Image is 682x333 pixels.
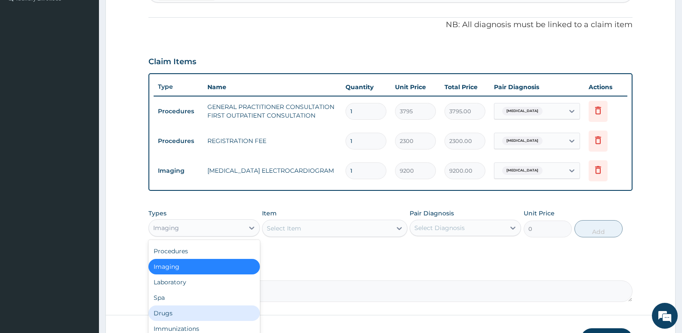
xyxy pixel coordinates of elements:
[414,224,465,232] div: Select Diagnosis
[267,224,301,233] div: Select Item
[141,4,162,25] div: Minimize live chat window
[153,224,179,232] div: Imaging
[148,259,260,274] div: Imaging
[154,133,203,149] td: Procedures
[45,48,145,59] div: Chat with us now
[154,103,203,119] td: Procedures
[148,305,260,321] div: Drugs
[203,78,341,96] th: Name
[203,132,341,149] td: REGISTRATION FEE
[154,79,203,95] th: Type
[262,209,277,218] label: Item
[502,166,543,175] span: [MEDICAL_DATA]
[440,78,490,96] th: Total Price
[148,57,196,67] h3: Claim Items
[391,78,440,96] th: Unit Price
[524,209,555,218] label: Unit Price
[4,235,164,265] textarea: Type your message and hit 'Enter'
[490,78,584,96] th: Pair Diagnosis
[148,210,167,217] label: Types
[148,243,260,259] div: Procedures
[16,43,35,65] img: d_794563401_company_1708531726252_794563401
[203,98,341,124] td: GENERAL PRACTITIONER CONSULTATION FIRST OUTPATIENT CONSULTATION
[574,220,623,237] button: Add
[148,274,260,290] div: Laboratory
[502,137,543,145] span: [MEDICAL_DATA]
[502,107,543,115] span: [MEDICAL_DATA]
[341,78,391,96] th: Quantity
[148,268,633,276] label: Comment
[148,290,260,305] div: Spa
[50,109,119,196] span: We're online!
[410,209,454,218] label: Pair Diagnosis
[584,78,627,96] th: Actions
[154,163,203,179] td: Imaging
[203,162,341,179] td: [MEDICAL_DATA] ELECTROCARDIOGRAM
[148,19,633,31] p: NB: All diagnosis must be linked to a claim item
